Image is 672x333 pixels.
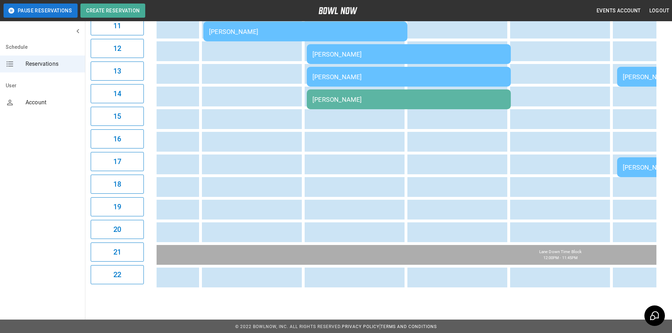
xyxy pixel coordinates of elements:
[113,65,121,77] h6: 13
[312,96,505,103] div: [PERSON_NAME]
[91,265,144,284] button: 22
[312,73,505,81] div: [PERSON_NAME]
[113,88,121,99] h6: 14
[113,111,121,122] h6: 15
[113,201,121,212] h6: 19
[209,28,402,35] div: [PERSON_NAME]
[312,51,505,58] div: [PERSON_NAME]
[91,107,144,126] button: 15
[113,179,121,190] h6: 18
[91,62,144,81] button: 13
[26,60,79,68] span: Reservations
[91,243,144,262] button: 21
[26,98,79,107] span: Account
[91,152,144,171] button: 17
[80,4,145,18] button: Create Reservation
[113,269,121,280] h6: 22
[91,175,144,194] button: 18
[91,220,144,239] button: 20
[113,224,121,235] h6: 20
[91,16,144,35] button: 11
[113,156,121,167] h6: 17
[113,43,121,54] h6: 12
[113,133,121,145] h6: 16
[594,4,644,17] button: Events Account
[380,324,437,329] a: Terms and Conditions
[235,324,342,329] span: © 2022 BowlNow, Inc. All Rights Reserved.
[646,4,672,17] button: Logout
[113,246,121,258] h6: 21
[91,129,144,148] button: 16
[318,7,357,14] img: logo
[91,197,144,216] button: 19
[91,39,144,58] button: 12
[342,324,379,329] a: Privacy Policy
[113,20,121,31] h6: 11
[91,84,144,103] button: 14
[4,4,78,18] button: Pause Reservations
